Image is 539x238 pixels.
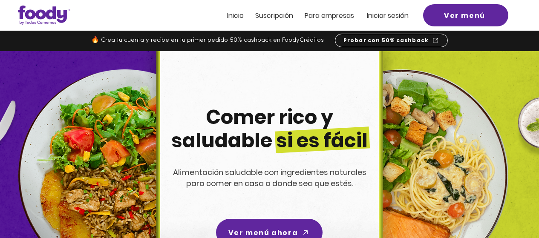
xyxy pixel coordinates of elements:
[367,12,409,19] a: Iniciar sesión
[423,4,508,26] a: Ver menú
[305,11,313,20] span: Pa
[367,11,409,20] span: Iniciar sesión
[305,12,354,19] a: Para empresas
[444,10,485,21] span: Ver menú
[227,11,244,20] span: Inicio
[490,189,530,229] iframe: Messagebird Livechat Widget
[228,227,298,238] span: Ver menú ahora
[227,12,244,19] a: Inicio
[255,11,293,20] span: Suscripción
[18,6,70,25] img: Logo_Foody V2.0.0 (3).png
[343,37,429,44] span: Probar con 50% cashback
[255,12,293,19] a: Suscripción
[335,34,448,47] a: Probar con 50% cashback
[171,103,368,154] span: Comer rico y saludable si es fácil
[173,167,366,189] span: Alimentación saludable con ingredientes naturales para comer en casa o donde sea que estés.
[91,37,324,43] span: 🔥 Crea tu cuenta y recibe en tu primer pedido 50% cashback en FoodyCréditos
[313,11,354,20] span: ra empresas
